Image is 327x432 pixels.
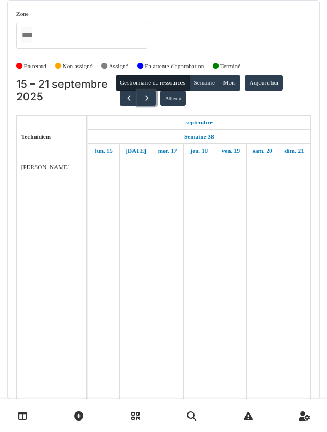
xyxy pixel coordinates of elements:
[16,78,116,104] h2: 15 – 21 septembre 2025
[250,144,275,158] a: 20 septembre 2025
[220,62,240,71] label: Terminé
[24,62,46,71] label: En retard
[21,164,70,170] span: [PERSON_NAME]
[120,91,138,106] button: Précédent
[16,9,29,19] label: Zone
[187,144,210,158] a: 18 septembre 2025
[219,144,243,158] a: 19 septembre 2025
[189,75,219,91] button: Semaine
[21,27,32,43] input: Tous
[181,130,216,143] a: Semaine 38
[123,144,149,158] a: 16 septembre 2025
[116,75,190,91] button: Gestionnaire de ressources
[219,75,240,91] button: Mois
[282,144,306,158] a: 21 septembre 2025
[92,144,115,158] a: 15 septembre 2025
[21,133,52,140] span: Techniciens
[183,116,216,129] a: 15 septembre 2025
[245,75,283,91] button: Aujourd'hui
[109,62,129,71] label: Assigné
[144,62,204,71] label: En attente d'approbation
[63,62,93,71] label: Non assigné
[155,144,180,158] a: 17 septembre 2025
[137,91,155,106] button: Suivant
[160,91,186,106] button: Aller à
